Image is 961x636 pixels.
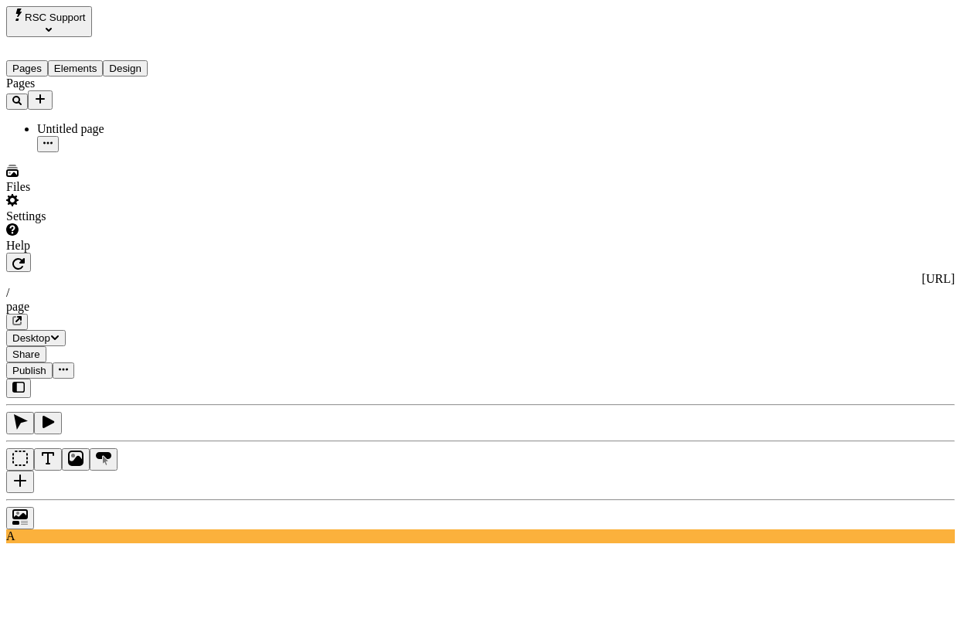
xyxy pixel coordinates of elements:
button: Button [90,448,118,471]
button: Text [34,448,62,471]
button: Box [6,448,34,471]
span: Share [12,349,40,360]
button: Desktop [6,330,66,346]
div: Settings [6,209,220,223]
button: Image [62,448,90,471]
div: Pages [6,77,220,90]
div: Help [6,239,220,253]
button: Publish [6,362,53,379]
div: A [6,529,955,543]
span: Publish [12,365,46,376]
button: Pages [6,60,48,77]
span: RSC Support [25,12,86,23]
button: Select site [6,6,92,37]
button: Add new [28,90,53,110]
button: Elements [48,60,104,77]
span: Desktop [12,332,50,344]
button: Share [6,346,46,362]
div: Files [6,180,220,194]
button: Design [103,60,148,77]
div: / [6,286,955,300]
div: Untitled page [37,122,220,136]
div: [URL] [6,272,955,286]
div: page [6,300,955,314]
